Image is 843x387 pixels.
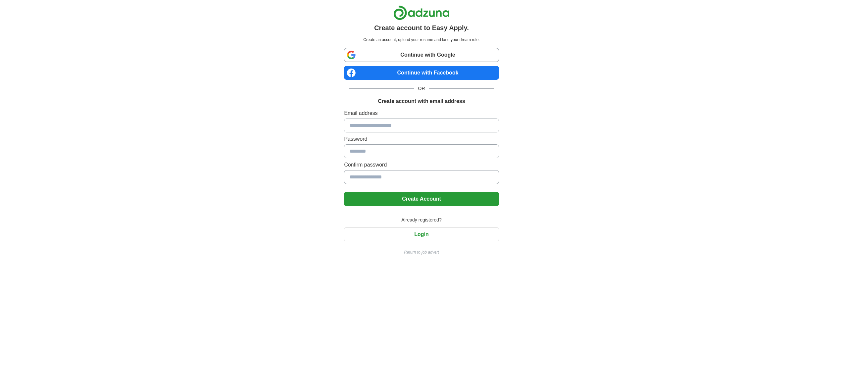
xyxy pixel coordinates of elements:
a: Login [344,231,499,237]
a: Continue with Facebook [344,66,499,80]
label: Password [344,135,499,143]
span: Already registered? [397,217,445,223]
h1: Create account with email address [378,97,465,105]
label: Confirm password [344,161,499,169]
button: Create Account [344,192,499,206]
a: Continue with Google [344,48,499,62]
span: OR [414,85,429,92]
p: Create an account, upload your resume and land your dream role. [345,37,497,43]
a: Return to job advert [344,249,499,255]
img: Adzuna logo [393,5,450,20]
h1: Create account to Easy Apply. [374,23,469,33]
label: Email address [344,109,499,117]
button: Login [344,227,499,241]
